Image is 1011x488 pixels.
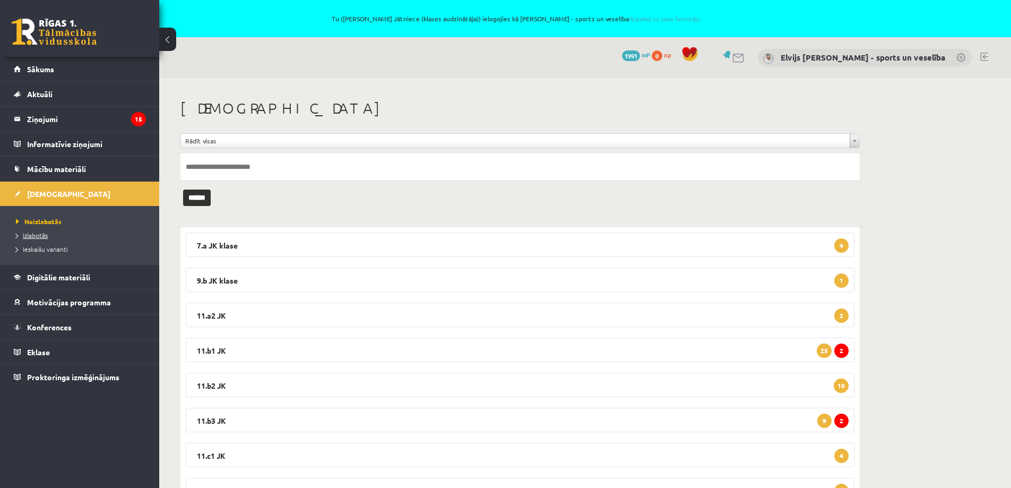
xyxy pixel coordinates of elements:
span: Konferences [27,322,72,332]
legend: Ziņojumi [27,107,146,131]
span: 0 [652,50,662,61]
span: Neizlabotās [16,217,62,226]
span: 2 [834,414,849,428]
a: Ieskaišu varianti [16,244,149,254]
span: 9 [817,414,832,428]
span: [DEMOGRAPHIC_DATA] [27,189,110,199]
span: Ieskaišu varianti [16,245,68,253]
a: Eklase [14,340,146,364]
span: Izlabotās [16,231,48,239]
a: Izlabotās [16,230,149,240]
a: 0 xp [652,50,676,59]
img: Elvijs Antonišķis - sports un veselība [763,53,774,64]
a: Rīgas 1. Tālmācības vidusskola [12,19,97,45]
legend: 11.a2 JK [186,303,854,327]
a: Elvijs [PERSON_NAME] - sports un veselība [781,52,945,63]
a: Atpakaļ uz savu lietotāju [629,14,701,23]
a: Informatīvie ziņojumi [14,132,146,156]
span: mP [642,50,650,59]
span: Aktuāli [27,89,53,99]
a: 1991 mP [622,50,650,59]
span: 4 [834,238,849,253]
a: [DEMOGRAPHIC_DATA] [14,182,146,206]
span: Rādīt visas [185,134,845,148]
span: Digitālie materiāli [27,272,90,282]
span: Sākums [27,64,54,74]
a: Konferences [14,315,146,339]
a: Digitālie materiāli [14,265,146,289]
legend: 11.c1 JK [186,443,854,467]
legend: Informatīvie ziņojumi [27,132,146,156]
a: Neizlabotās [16,217,149,226]
span: 2 [834,344,849,358]
span: Tu ([PERSON_NAME] Jātniece (klases audzinātāja)) ielogojies kā [PERSON_NAME] - sports un veselība [122,15,910,22]
legend: 9.b JK klase [186,268,854,292]
span: 1991 [622,50,640,61]
a: Rādīt visas [181,134,859,148]
span: 1 [834,273,849,288]
span: 4 [834,449,849,463]
legend: 11.b2 JK [186,373,854,397]
h1: [DEMOGRAPHIC_DATA] [180,99,860,117]
span: Mācību materiāli [27,164,86,174]
a: Ziņojumi15 [14,107,146,131]
span: 2 [834,309,849,323]
span: 25 [817,344,832,358]
span: 10 [834,379,849,393]
a: Aktuāli [14,82,146,106]
span: Eklase [27,347,50,357]
a: Proktoringa izmēģinājums [14,365,146,389]
i: 15 [131,112,146,126]
span: xp [664,50,671,59]
a: Mācību materiāli [14,157,146,181]
a: Motivācijas programma [14,290,146,314]
legend: 11.b3 JK [186,408,854,432]
span: Proktoringa izmēģinājums [27,372,119,382]
legend: 7.a JK klase [186,233,854,257]
a: Sākums [14,57,146,81]
legend: 11.b1 JK [186,338,854,362]
span: Motivācijas programma [27,297,111,307]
